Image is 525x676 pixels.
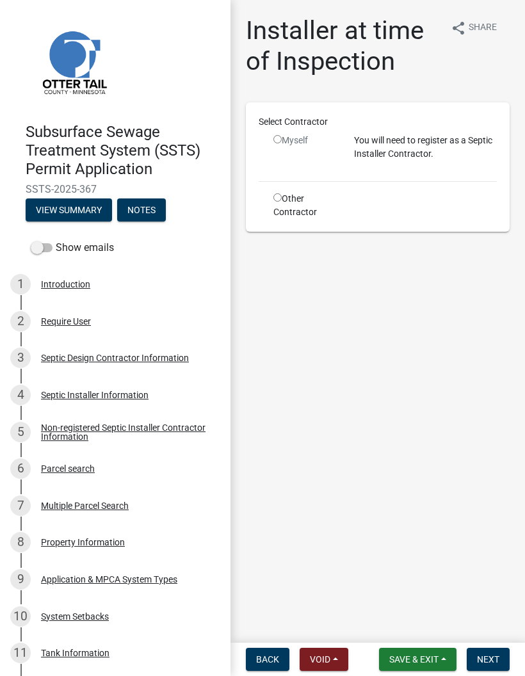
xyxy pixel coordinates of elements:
div: Non-registered Septic Installer Contractor Information [41,423,210,441]
span: SSTS-2025-367 [26,183,205,195]
div: 7 [10,495,31,516]
p: You will need to register as a Septic Installer Contractor. [354,134,497,161]
button: View Summary [26,198,112,221]
h1: Installer at time of Inspection [246,15,440,77]
div: Other Contractor [264,192,344,219]
div: 8 [10,532,31,552]
div: Require User [41,317,91,326]
h4: Subsurface Sewage Treatment System (SSTS) Permit Application [26,123,220,178]
div: Multiple Parcel Search [41,501,129,510]
div: Introduction [41,280,90,289]
div: Property Information [41,538,125,547]
div: 10 [10,606,31,627]
div: Septic Installer Information [41,390,149,399]
div: 4 [10,385,31,405]
div: Application & MPCA System Types [41,575,177,584]
div: System Setbacks [41,612,109,621]
wm-modal-confirm: Summary [26,206,112,216]
img: Otter Tail County, Minnesota [26,13,122,109]
i: share [451,20,466,36]
button: Next [467,648,510,671]
span: Save & Exit [389,654,439,664]
div: 9 [10,569,31,590]
span: Next [477,654,499,664]
div: 1 [10,274,31,294]
div: Tank Information [41,648,109,657]
span: Back [256,654,279,664]
div: 3 [10,348,31,368]
div: Myself [273,134,335,147]
button: shareShare [440,15,507,40]
button: Notes [117,198,166,221]
div: Parcel search [41,464,95,473]
wm-modal-confirm: Notes [117,206,166,216]
div: 5 [10,422,31,442]
div: 11 [10,643,31,663]
div: 6 [10,458,31,479]
div: Select Contractor [249,115,506,129]
button: Back [246,648,289,671]
label: Show emails [31,240,114,255]
span: Share [469,20,497,36]
div: Septic Design Contractor Information [41,353,189,362]
span: Void [310,654,330,664]
button: Void [300,648,348,671]
button: Save & Exit [379,648,456,671]
div: 2 [10,311,31,332]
